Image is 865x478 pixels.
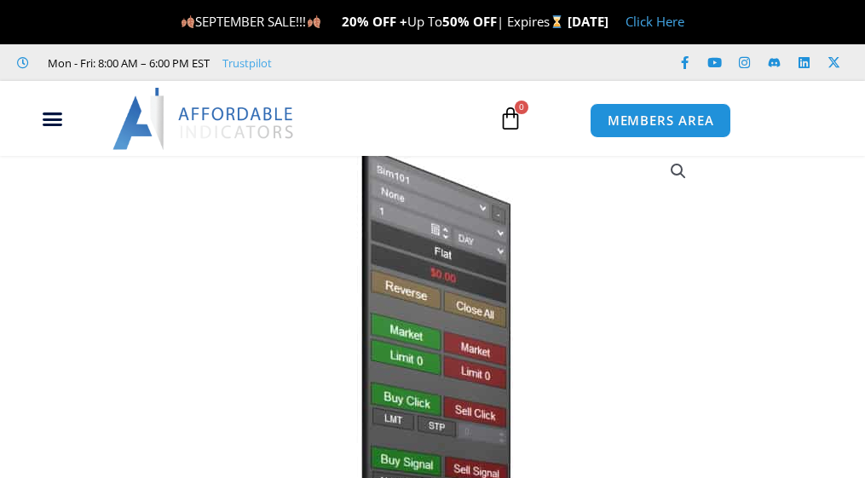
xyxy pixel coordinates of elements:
[590,103,732,138] a: MEMBERS AREA
[9,103,95,135] div: Menu Toggle
[342,13,407,30] strong: 20% OFF +
[515,101,528,114] span: 0
[182,15,194,28] img: 🍂
[112,88,296,149] img: LogoAI | Affordable Indicators – NinjaTrader
[608,114,714,127] span: MEMBERS AREA
[181,13,567,30] span: SEPTEMBER SALE!!! Up To | Expires
[473,94,548,143] a: 0
[308,15,320,28] img: 🍂
[43,53,210,73] span: Mon - Fri: 8:00 AM – 6:00 PM EST
[626,13,684,30] a: Click Here
[663,156,694,187] a: View full-screen image gallery
[222,53,272,73] a: Trustpilot
[568,13,608,30] strong: [DATE]
[551,15,563,28] img: ⌛
[442,13,497,30] strong: 50% OFF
